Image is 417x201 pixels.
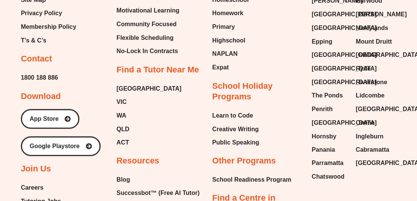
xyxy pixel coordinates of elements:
a: [GEOGRAPHIC_DATA] [356,104,392,115]
span: The Ponds [312,90,343,101]
h2: Contact [21,53,52,64]
a: Blog [117,174,205,186]
a: Community Focused [117,19,181,30]
a: Public Speaking [212,137,259,148]
a: Google Playstore [21,137,101,156]
a: [GEOGRAPHIC_DATA] [312,49,348,61]
a: [GEOGRAPHIC_DATA] [312,63,348,74]
a: No-Lock In Contracts [117,46,181,57]
span: VIC [117,96,127,108]
span: Privacy Policy [21,8,62,19]
a: VIC [117,96,182,108]
a: [GEOGRAPHIC_DATA] [312,9,348,20]
span: Community Focused [117,19,177,30]
span: Motivational Learning [117,5,179,16]
span: QLD [117,124,130,135]
span: Learn to Code [212,110,253,121]
span: ACT [117,137,129,148]
a: School Readiness Program [212,174,291,186]
a: [GEOGRAPHIC_DATA] [117,83,182,94]
h2: Resources [117,156,160,167]
a: QLD [117,124,182,135]
a: WA [117,110,182,121]
span: [GEOGRAPHIC_DATA] [312,22,377,34]
span: Expat [212,62,229,73]
a: Homework [212,8,249,19]
a: Membership Policy [21,21,76,33]
a: Primary [212,21,249,33]
a: Penrith [312,104,348,115]
span: Blog [117,174,130,186]
span: Riverstone [356,77,387,88]
a: [GEOGRAPHIC_DATA] [312,77,348,88]
a: Motivational Learning [117,5,181,16]
span: [GEOGRAPHIC_DATA] [312,63,377,74]
a: NAPLAN [212,48,249,60]
span: Epping [312,36,332,47]
span: [GEOGRAPHIC_DATA] [312,9,377,20]
h2: School Holiday Programs [212,81,300,102]
span: [GEOGRAPHIC_DATA] [312,77,377,88]
iframe: Chat Widget [291,116,417,201]
h2: Find a Tutor Near Me [117,64,199,75]
span: NAPLAN [212,48,238,60]
a: [GEOGRAPHIC_DATA] [356,49,392,61]
span: Highschool [212,35,245,46]
span: T’s & C’s [21,35,46,46]
span: Ryde [356,63,371,74]
a: Successbot™ (Free AI Tutor) [117,188,205,199]
span: Merrylands [356,22,388,34]
h2: Other Programs [212,156,276,167]
span: Primary [212,21,235,33]
span: App Store [30,116,58,122]
a: Highschool [212,35,249,46]
a: Careers [21,182,86,194]
span: [GEOGRAPHIC_DATA] [312,49,377,61]
span: Successbot™ (Free AI Tutor) [117,188,200,199]
span: WA [117,110,126,121]
h2: Join Us [21,164,51,175]
a: Epping [312,36,348,47]
a: [PERSON_NAME] [356,9,392,20]
a: [GEOGRAPHIC_DATA] [312,22,348,34]
a: Expat [212,62,249,73]
a: Ryde [356,63,392,74]
a: T’s & C’s [21,35,76,46]
a: Mount Druitt [356,36,392,47]
a: 1800 188 886 [21,72,58,83]
a: Privacy Policy [21,8,76,19]
a: Riverstone [356,77,392,88]
span: Careers [21,182,44,194]
a: Creative Writing [212,124,259,135]
span: Flexible Scheduling [117,32,174,44]
span: Google Playstore [30,143,80,149]
a: App Store [21,109,79,129]
span: No-Lock In Contracts [117,46,178,57]
a: Flexible Scheduling [117,32,181,44]
a: Lidcombe [356,90,392,101]
span: [PERSON_NAME] [356,9,407,20]
a: Learn to Code [212,110,259,121]
a: ACT [117,137,182,148]
h2: Download [21,91,61,102]
span: Homework [212,8,243,19]
span: Penrith [312,104,333,115]
span: Lidcombe [356,90,385,101]
a: Merrylands [356,22,392,34]
a: The Ponds [312,90,348,101]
